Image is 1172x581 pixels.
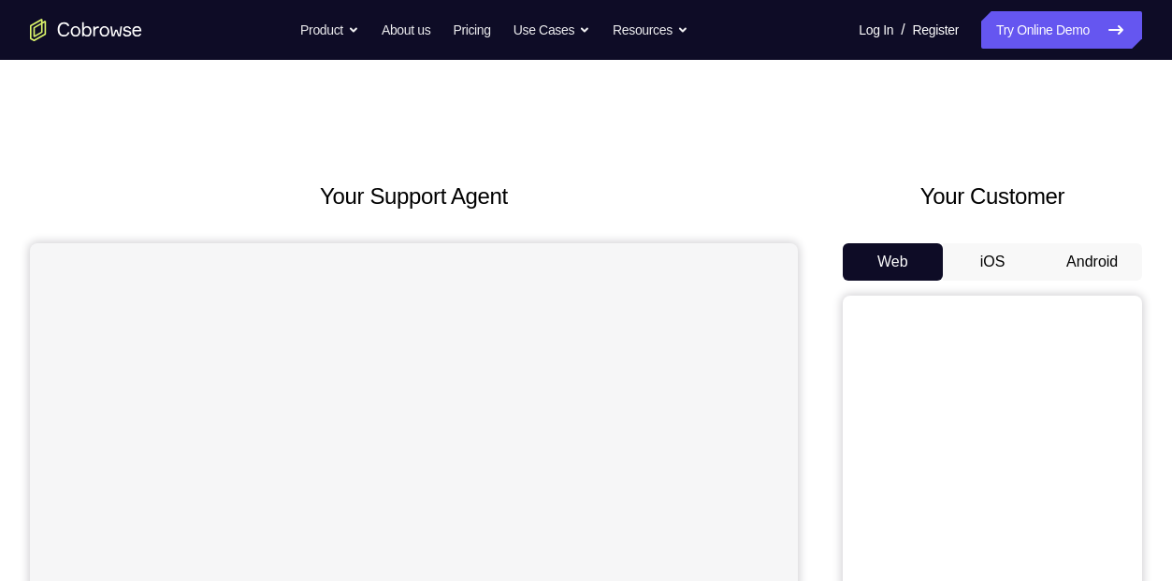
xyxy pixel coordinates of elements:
a: Register [913,11,959,49]
a: Go to the home page [30,19,142,41]
a: Pricing [453,11,490,49]
span: / [901,19,904,41]
a: Try Online Demo [981,11,1142,49]
a: About us [382,11,430,49]
h2: Your Support Agent [30,180,798,213]
button: Web [843,243,943,281]
button: Resources [613,11,688,49]
button: iOS [943,243,1043,281]
button: Product [300,11,359,49]
button: Use Cases [514,11,590,49]
button: Android [1042,243,1142,281]
h2: Your Customer [843,180,1142,213]
a: Log In [859,11,893,49]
